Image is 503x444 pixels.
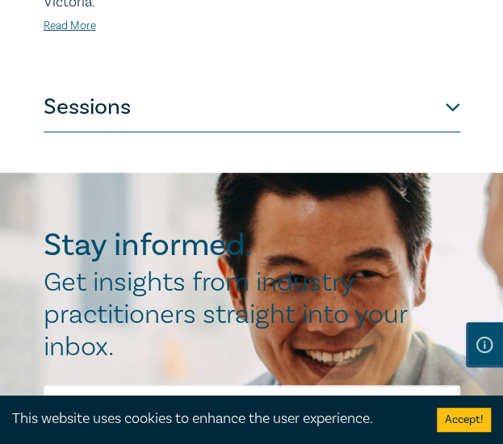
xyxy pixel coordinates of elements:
h2: Stay informed. [44,228,425,262]
img: Information Icon [476,337,493,353]
input: First Name* [44,385,460,424]
button: Sessions [44,84,460,132]
a: Read More [44,19,96,33]
h2: Get insights from industry practitioners straight into your inbox. [44,266,425,363]
div: This website uses cookies to enhance the user experience. [12,408,413,429]
button: Accept cookies [437,408,491,432]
